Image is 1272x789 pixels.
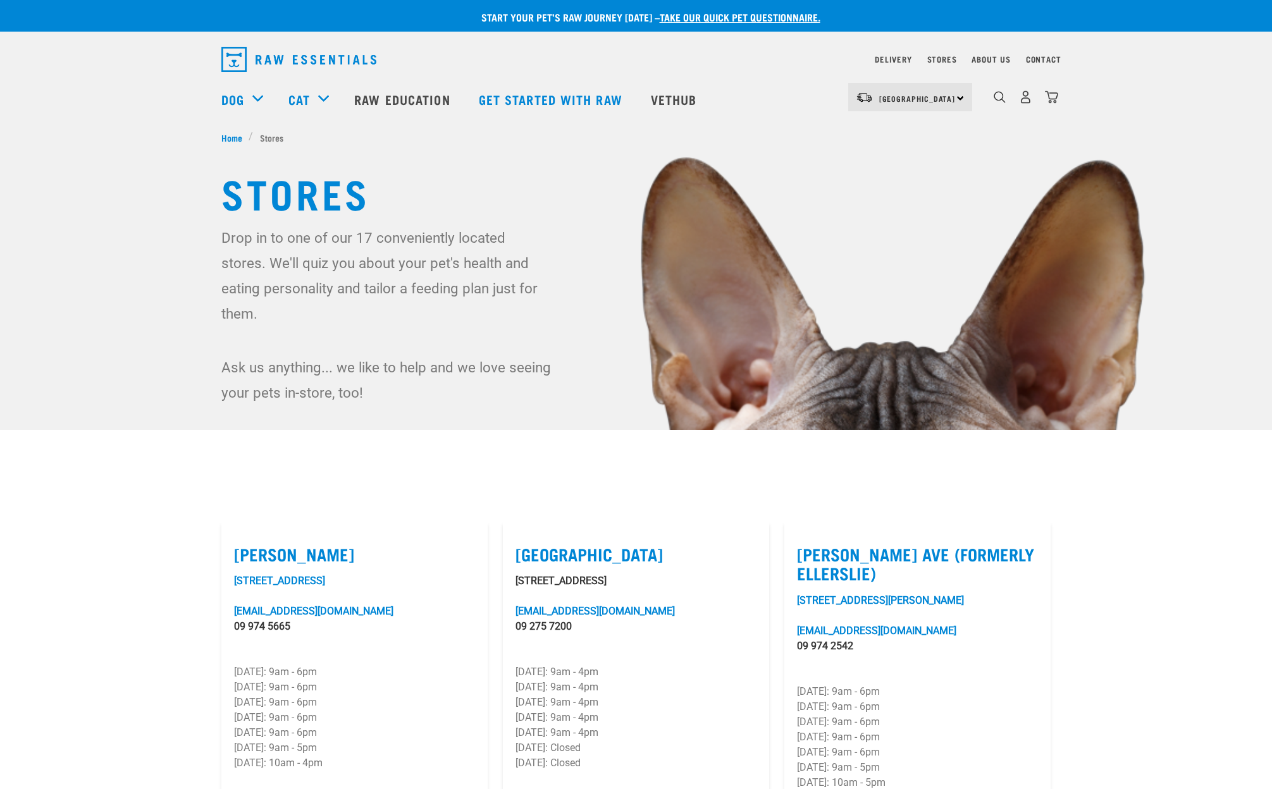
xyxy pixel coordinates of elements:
p: [DATE]: 9am - 6pm [234,664,475,680]
a: Cat [288,90,310,109]
a: 09 974 5665 [234,620,290,632]
a: Stores [927,57,957,61]
a: 09 974 2542 [797,640,853,652]
img: home-icon-1@2x.png [994,91,1006,103]
img: van-moving.png [856,92,873,103]
p: [DATE]: 9am - 4pm [516,664,756,680]
p: [DATE]: 9am - 4pm [516,710,756,725]
p: [DATE]: 9am - 6pm [234,710,475,725]
p: [DATE]: 9am - 6pm [797,714,1038,730]
label: [GEOGRAPHIC_DATA] [516,544,756,564]
img: home-icon@2x.png [1045,90,1058,104]
p: [DATE]: 9am - 6pm [797,730,1038,745]
a: [STREET_ADDRESS][PERSON_NAME] [797,594,964,606]
p: [DATE]: 9am - 6pm [234,695,475,710]
p: [DATE]: Closed [516,740,756,755]
a: Home [221,131,249,144]
a: Dog [221,90,244,109]
a: Delivery [875,57,911,61]
p: Drop in to one of our 17 conveniently located stores. We'll quiz you about your pet's health and ... [221,225,553,326]
h1: Stores [221,169,1051,215]
p: [DATE]: 9am - 6pm [797,745,1038,760]
a: Raw Education [342,74,466,125]
a: 09 275 7200 [516,620,572,632]
p: [STREET_ADDRESS] [516,573,756,589]
p: [DATE]: 9am - 4pm [516,695,756,710]
a: take our quick pet questionnaire. [660,14,820,20]
img: Raw Essentials Logo [221,47,376,72]
a: About Us [972,57,1010,61]
img: user.png [1019,90,1032,104]
a: [STREET_ADDRESS] [234,575,325,587]
a: Contact [1026,57,1061,61]
p: [DATE]: 9am - 4pm [516,725,756,740]
p: [DATE]: 9am - 6pm [234,725,475,740]
a: [EMAIL_ADDRESS][DOMAIN_NAME] [797,625,956,637]
p: [DATE]: 9am - 6pm [797,699,1038,714]
a: Vethub [638,74,713,125]
p: [DATE]: 10am - 4pm [234,755,475,771]
span: Home [221,131,242,144]
p: [DATE]: 9am - 4pm [516,680,756,695]
p: Ask us anything... we like to help and we love seeing your pets in-store, too! [221,355,553,405]
label: [PERSON_NAME] [234,544,475,564]
nav: breadcrumbs [221,131,1051,144]
a: [EMAIL_ADDRESS][DOMAIN_NAME] [234,605,393,617]
p: [DATE]: 9am - 6pm [234,680,475,695]
p: [DATE]: 9am - 5pm [797,760,1038,775]
nav: dropdown navigation [211,42,1061,77]
p: [DATE]: Closed [516,755,756,771]
p: [DATE]: 9am - 6pm [797,684,1038,699]
span: [GEOGRAPHIC_DATA] [879,96,956,101]
p: [DATE]: 9am - 5pm [234,740,475,755]
label: [PERSON_NAME] Ave (Formerly Ellerslie) [797,544,1038,583]
a: Get started with Raw [466,74,638,125]
a: [EMAIL_ADDRESS][DOMAIN_NAME] [516,605,675,617]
